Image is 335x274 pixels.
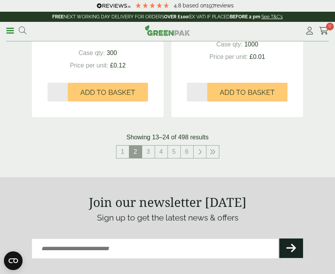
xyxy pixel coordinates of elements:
[116,146,129,158] a: 1
[305,27,314,35] i: My Account
[215,2,234,9] span: reviews
[207,83,287,101] button: Add to Basket
[319,25,329,37] a: 0
[209,53,248,60] span: Price per unit:
[79,50,105,56] span: Case qty:
[135,2,170,9] div: 4.79 Stars
[206,2,215,9] span: 197
[129,146,142,158] span: 2
[68,83,148,101] button: Add to Basket
[174,2,183,9] span: 4.8
[250,53,265,60] span: £0.01
[261,14,283,20] a: See T&C's
[168,146,180,158] a: 5
[70,62,108,69] span: Price per unit:
[145,25,190,36] img: GreenPak Supplies
[326,23,334,30] span: 0
[216,41,243,48] span: Case qty:
[80,88,135,97] span: Add to Basket
[230,14,260,20] strong: BEFORE 2 pm
[220,88,275,97] span: Add to Basket
[89,194,247,210] strong: Join our newsletter [DATE]
[244,41,258,48] span: 1000
[4,251,23,270] button: Open CMP widget
[52,14,63,20] strong: FREE
[319,27,329,35] i: Cart
[155,146,167,158] a: 4
[127,133,209,142] p: Showing 13–24 of 498 results
[32,212,303,224] p: Sign up to get the latest news & offers
[181,146,193,158] a: 6
[97,3,130,9] img: REVIEWS.io
[183,2,206,9] span: Based on
[142,146,155,158] a: 3
[164,14,188,20] strong: OVER £100
[107,50,117,56] span: 300
[110,62,126,69] span: £0.12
